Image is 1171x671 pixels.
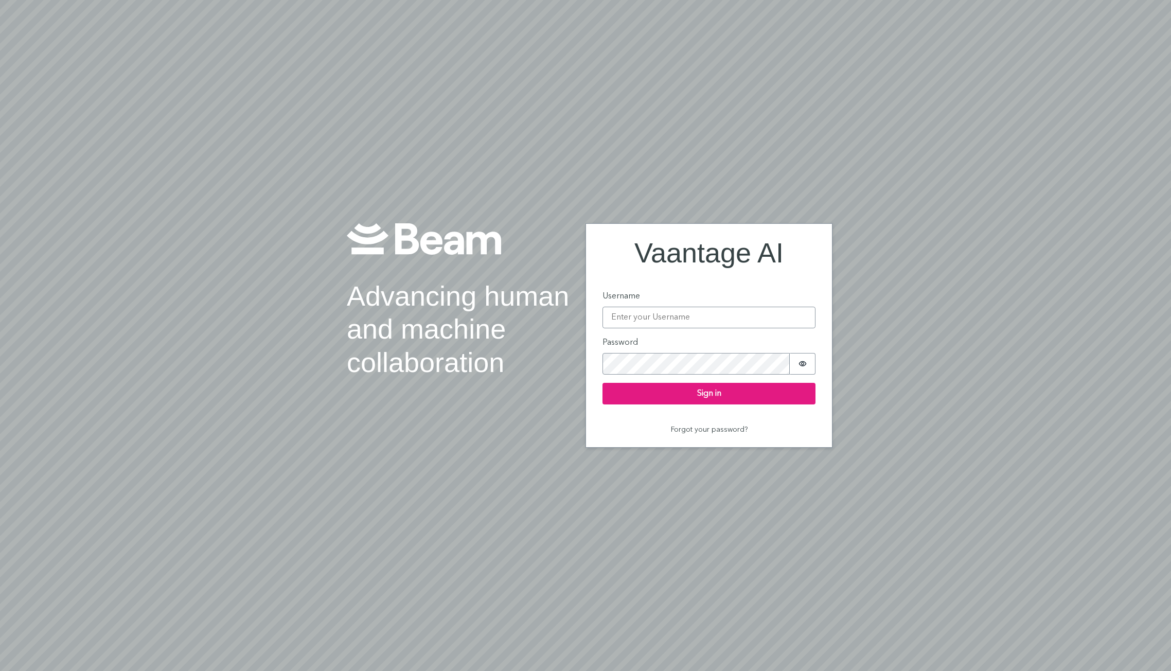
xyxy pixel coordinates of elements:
[347,223,501,255] img: svg+xml,%3c
[602,383,815,404] button: Sign in
[790,353,815,375] button: Show password
[664,421,754,439] button: Forgot your password?
[594,232,824,274] p: Vaantage AI
[602,290,815,303] label: Username
[602,307,815,328] input: Enter your Username
[602,337,815,349] label: Password
[347,279,577,379] p: Advancing human and machine collaboration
